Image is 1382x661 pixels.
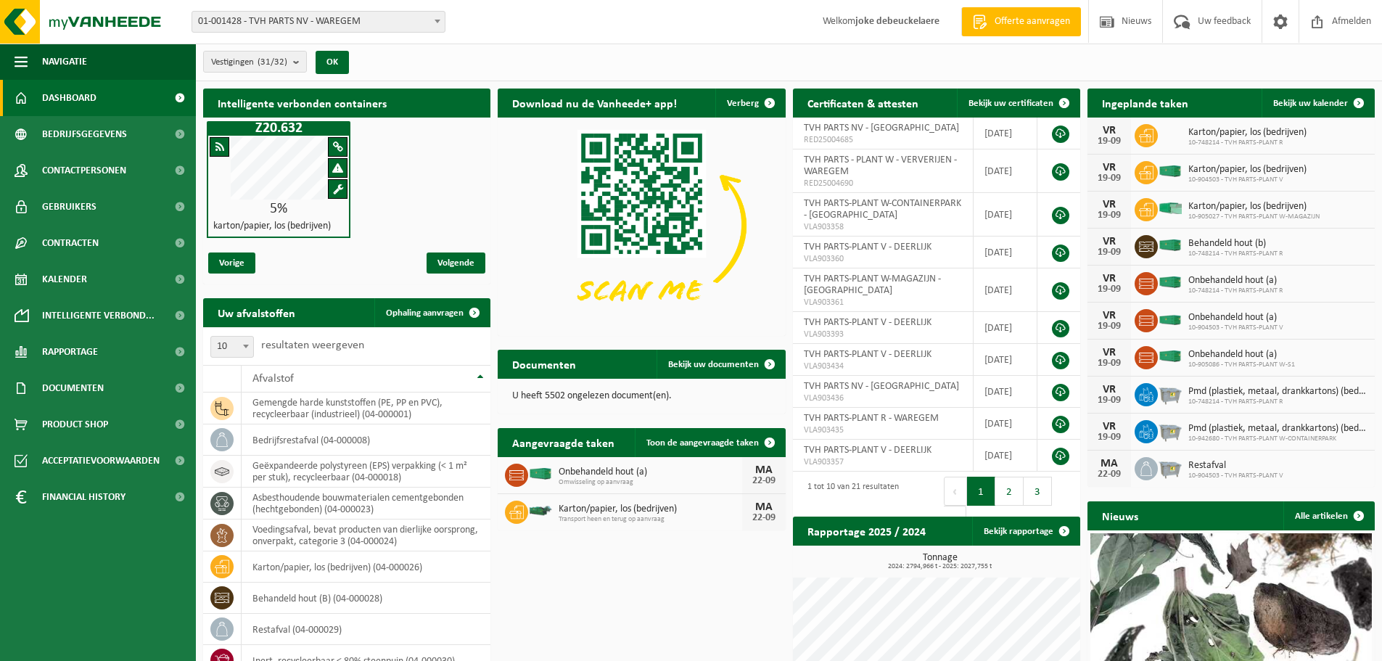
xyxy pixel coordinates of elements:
span: RED25004690 [804,178,963,189]
span: Onbehandeld hout (a) [1188,349,1295,361]
td: geëxpandeerde polystyreen (EPS) verpakking (< 1 m² per stuk), recycleerbaar (04-000018) [242,456,490,488]
span: Kalender [42,261,87,297]
div: 19-09 [1095,247,1124,258]
h4: karton/papier, los (bedrijven) [213,221,331,231]
span: 10-942680 - TVH PARTS-PLANT W-CONTAINERPARK [1188,435,1367,443]
td: [DATE] [974,118,1037,149]
p: U heeft 5502 ongelezen document(en). [512,391,770,401]
span: Verberg [727,99,759,108]
img: HK-XC-40-GN-00 [1158,276,1182,289]
td: bedrijfsrestafval (04-000008) [242,424,490,456]
iframe: chat widget [7,629,242,661]
span: Karton/papier, los (bedrijven) [1188,201,1320,213]
span: Financial History [42,479,126,515]
td: restafval (04-000029) [242,614,490,645]
span: VLA903434 [804,361,963,372]
div: VR [1095,162,1124,173]
span: 10-748214 - TVH PARTS-PLANT R [1188,287,1283,295]
img: HK-XP-30-GN-00 [1158,202,1182,215]
span: Pmd (plastiek, metaal, drankkartons) (bedrijven) [1188,423,1367,435]
span: VLA903360 [804,253,963,265]
span: 10-905027 - TVH PARTS-PLANT W-MAGAZIJN [1188,213,1320,221]
button: Previous [944,477,967,506]
span: Onbehandeld hout (a) [1188,312,1283,324]
h2: Ingeplande taken [1087,89,1203,117]
td: behandeld hout (B) (04-000028) [242,583,490,614]
span: Omwisseling op aanvraag [559,478,741,487]
span: Karton/papier, los (bedrijven) [1188,164,1307,176]
span: VLA903393 [804,329,963,340]
span: Bekijk uw documenten [668,360,759,369]
h2: Certificaten & attesten [793,89,933,117]
span: TVH PARTS-PLANT V - DEERLIJK [804,242,931,253]
span: Bedrijfsgegevens [42,116,127,152]
div: 5% [208,202,349,216]
span: 2024: 2794,966 t - 2025: 2027,755 t [800,563,1080,570]
strong: joke debeuckelaere [855,16,939,27]
div: VR [1095,125,1124,136]
div: 19-09 [1095,358,1124,369]
h2: Uw afvalstoffen [203,298,310,327]
td: [DATE] [974,376,1037,408]
td: voedingsafval, bevat producten van dierlijke oorsprong, onverpakt, categorie 3 (04-000024) [242,520,490,551]
h1: Z20.632 [210,121,347,136]
span: VLA903361 [804,297,963,308]
img: Download de VHEPlus App [498,118,785,333]
span: VLA903357 [804,456,963,468]
div: 19-09 [1095,432,1124,443]
td: asbesthoudende bouwmaterialen cementgebonden (hechtgebonden) (04-000023) [242,488,490,520]
img: HK-XC-40-GN-00 [1158,239,1182,252]
div: 1 tot 10 van 21 resultaten [800,475,899,536]
img: HK-XC-30-GN-00 [1158,313,1182,326]
div: 19-09 [1095,395,1124,406]
div: 22-09 [749,476,778,486]
div: VR [1095,421,1124,432]
span: 10-748214 - TVH PARTS-PLANT R [1188,398,1367,406]
img: HK-XC-40-GN-00 [528,467,553,480]
div: VR [1095,310,1124,321]
div: MA [749,464,778,476]
span: Bekijk uw certificaten [968,99,1053,108]
span: Dashboard [42,80,96,116]
img: HK-XC-40-GN-00 [1158,165,1182,178]
span: 10 [211,337,253,357]
span: VLA903358 [804,221,963,233]
span: Acceptatievoorwaarden [42,443,160,479]
span: 10-904503 - TVH PARTS-PLANT V [1188,324,1283,332]
span: TVH PARTS-PLANT V - DEERLIJK [804,349,931,360]
a: Bekijk rapportage [972,517,1079,546]
span: Offerte aanvragen [991,15,1074,29]
span: TVH PARTS-PLANT W-MAGAZIJN - [GEOGRAPHIC_DATA] [804,274,941,296]
span: TVH PARTS-PLANT W-CONTAINERPARK - [GEOGRAPHIC_DATA] [804,198,961,221]
button: 2 [995,477,1024,506]
span: 01-001428 - TVH PARTS NV - WAREGEM [192,12,445,32]
span: Gebruikers [42,189,96,225]
td: karton/papier, los (bedrijven) (04-000026) [242,551,490,583]
button: 1 [967,477,995,506]
span: TVH PARTS-PLANT V - DEERLIJK [804,445,931,456]
span: Documenten [42,370,104,406]
span: Vorige [208,253,255,274]
a: Offerte aanvragen [961,7,1081,36]
div: MA [1095,458,1124,469]
span: 01-001428 - TVH PARTS NV - WAREGEM [192,11,445,33]
img: WB-2500-GAL-GY-01 [1158,418,1182,443]
button: Verberg [715,89,784,118]
h3: Tonnage [800,553,1080,570]
h2: Rapportage 2025 / 2024 [793,517,940,545]
span: Rapportage [42,334,98,370]
div: 19-09 [1095,321,1124,332]
td: [DATE] [974,344,1037,376]
a: Alle artikelen [1283,501,1373,530]
span: 10-904503 - TVH PARTS-PLANT V [1188,472,1283,480]
div: VR [1095,199,1124,210]
td: [DATE] [974,408,1037,440]
span: Vestigingen [211,52,287,73]
span: TVH PARTS NV - [GEOGRAPHIC_DATA] [804,381,959,392]
div: 19-09 [1095,210,1124,221]
span: Pmd (plastiek, metaal, drankkartons) (bedrijven) [1188,386,1367,398]
img: WB-2500-GAL-GY-01 [1158,381,1182,406]
span: 10-748214 - TVH PARTS-PLANT R [1188,250,1283,258]
span: Navigatie [42,44,87,80]
a: Bekijk uw documenten [657,350,784,379]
